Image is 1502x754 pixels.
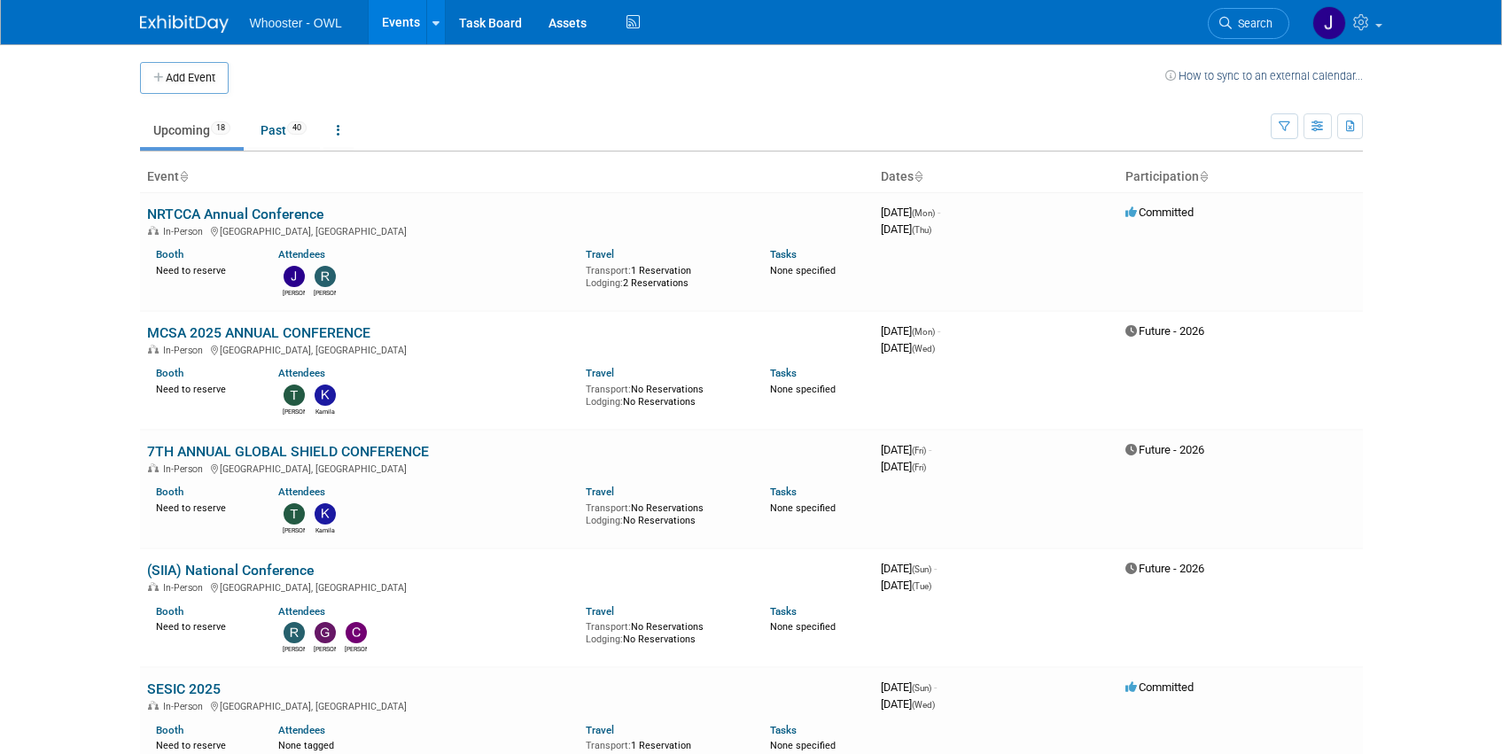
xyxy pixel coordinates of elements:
[140,162,874,192] th: Event
[287,121,307,135] span: 40
[912,446,926,455] span: (Fri)
[315,503,336,525] img: Kamila Castaneda
[1165,69,1363,82] a: How to sync to an external calendar...
[1232,17,1272,30] span: Search
[1125,562,1204,575] span: Future - 2026
[156,486,183,498] a: Booth
[881,443,931,456] span: [DATE]
[586,724,614,736] a: Travel
[881,579,931,592] span: [DATE]
[586,265,631,276] span: Transport:
[586,499,743,526] div: No Reservations No Reservations
[315,266,336,287] img: Robert Dugan
[912,564,931,574] span: (Sun)
[148,701,159,710] img: In-Person Event
[1125,443,1204,456] span: Future - 2026
[314,643,336,654] div: Gary LaFond
[881,680,937,694] span: [DATE]
[163,226,208,237] span: In-Person
[278,724,325,736] a: Attendees
[163,701,208,712] span: In-Person
[586,634,623,645] span: Lodging:
[586,367,614,379] a: Travel
[1125,680,1194,694] span: Committed
[283,406,305,416] div: Travis Dykes
[1125,206,1194,219] span: Committed
[586,380,743,408] div: No Reservations No Reservations
[147,342,867,356] div: [GEOGRAPHIC_DATA], [GEOGRAPHIC_DATA]
[147,223,867,237] div: [GEOGRAPHIC_DATA], [GEOGRAPHIC_DATA]
[314,525,336,535] div: Kamila Castaneda
[934,680,937,694] span: -
[938,324,940,338] span: -
[156,367,183,379] a: Booth
[1199,169,1208,183] a: Sort by Participation Type
[147,324,370,341] a: MCSA 2025 ANNUAL CONFERENCE
[148,463,159,472] img: In-Person Event
[147,579,867,594] div: [GEOGRAPHIC_DATA], [GEOGRAPHIC_DATA]
[147,206,323,222] a: NRTCCA Annual Conference
[586,486,614,498] a: Travel
[314,287,336,298] div: Robert Dugan
[247,113,320,147] a: Past40
[881,206,940,219] span: [DATE]
[283,525,305,535] div: Travis Dykes
[156,380,253,396] div: Need to reserve
[586,621,631,633] span: Transport:
[250,16,342,30] span: Whooster - OWL
[284,503,305,525] img: Travis Dykes
[912,463,926,472] span: (Fri)
[586,261,743,289] div: 1 Reservation 2 Reservations
[770,248,797,260] a: Tasks
[284,385,305,406] img: Travis Dykes
[770,384,836,395] span: None specified
[156,618,253,634] div: Need to reserve
[912,327,935,337] span: (Mon)
[345,643,367,654] div: Clare Louise Southcombe
[881,324,940,338] span: [DATE]
[163,345,208,356] span: In-Person
[283,287,305,298] div: James Justus
[770,740,836,751] span: None specified
[147,562,314,579] a: (SIIA) National Conference
[147,680,221,697] a: SESIC 2025
[586,618,743,645] div: No Reservations No Reservations
[1208,8,1289,39] a: Search
[148,226,159,235] img: In-Person Event
[148,582,159,591] img: In-Person Event
[278,736,572,752] div: None tagged
[912,700,935,710] span: (Wed)
[147,443,429,460] a: 7TH ANNUAL GLOBAL SHIELD CONFERENCE
[314,406,336,416] div: Kamila Castaneda
[156,736,253,752] div: Need to reserve
[586,384,631,395] span: Transport:
[1125,324,1204,338] span: Future - 2026
[914,169,922,183] a: Sort by Start Date
[315,385,336,406] img: Kamila Castaneda
[770,724,797,736] a: Tasks
[912,581,931,591] span: (Tue)
[1312,6,1346,40] img: John Holsinger
[881,562,937,575] span: [DATE]
[156,248,183,260] a: Booth
[586,396,623,408] span: Lodging:
[929,443,931,456] span: -
[163,463,208,475] span: In-Person
[284,622,305,643] img: Richard Spradley
[147,461,867,475] div: [GEOGRAPHIC_DATA], [GEOGRAPHIC_DATA]
[315,622,336,643] img: Gary LaFond
[278,248,325,260] a: Attendees
[912,344,935,354] span: (Wed)
[912,208,935,218] span: (Mon)
[179,169,188,183] a: Sort by Event Name
[770,265,836,276] span: None specified
[934,562,937,575] span: -
[586,277,623,289] span: Lodging:
[770,367,797,379] a: Tasks
[278,605,325,618] a: Attendees
[147,698,867,712] div: [GEOGRAPHIC_DATA], [GEOGRAPHIC_DATA]
[586,605,614,618] a: Travel
[881,341,935,354] span: [DATE]
[586,740,631,751] span: Transport:
[586,502,631,514] span: Transport:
